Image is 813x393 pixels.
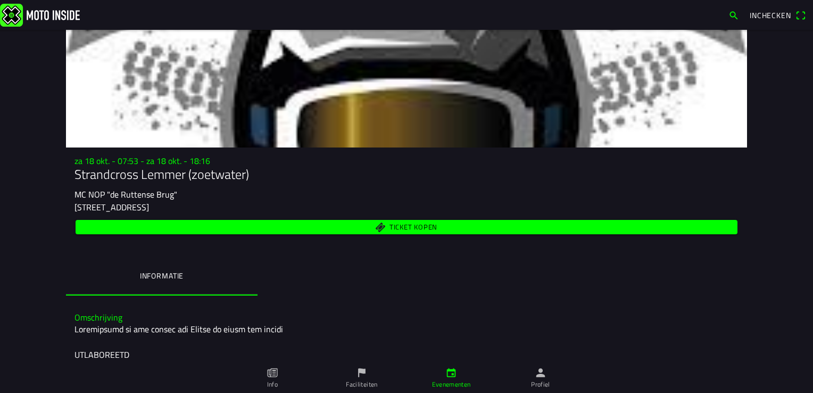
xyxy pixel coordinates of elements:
[744,6,811,24] a: Incheckenqr scanner
[267,367,278,379] ion-icon: paper
[531,380,550,389] ion-label: Profiel
[535,367,546,379] ion-icon: person
[356,367,368,379] ion-icon: flag
[389,224,437,231] span: Ticket kopen
[723,6,744,24] a: search
[74,167,739,182] h1: Strandcross Lemmer (zoetwater)
[140,270,184,282] ion-label: Informatie
[346,380,377,389] ion-label: Faciliteiten
[74,188,177,201] ion-text: MC NOP "de Ruttense Brug"
[74,201,149,214] ion-text: [STREET_ADDRESS]
[267,380,278,389] ion-label: Info
[432,380,471,389] ion-label: Evenementen
[74,156,739,166] h3: za 18 okt. - 07:53 - za 18 okt. - 18:16
[74,313,739,323] h3: Omschrijving
[750,10,791,21] span: Inchecken
[445,367,457,379] ion-icon: calendar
